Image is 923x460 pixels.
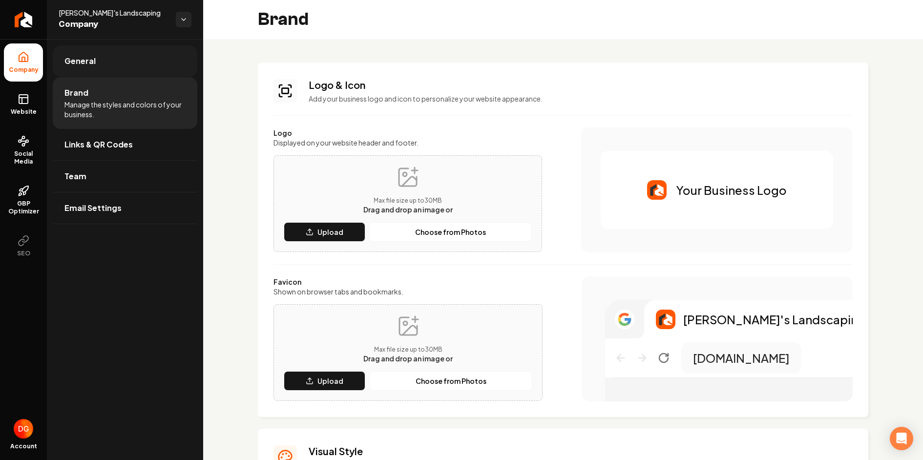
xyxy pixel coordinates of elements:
button: Upload [284,371,365,391]
span: GBP Optimizer [4,200,43,215]
p: Max file size up to 30 MB [363,197,453,205]
img: Rebolt Logo [15,12,33,27]
img: Logo [656,310,675,329]
p: [DOMAIN_NAME] [693,350,790,366]
span: Account [10,442,37,450]
span: General [64,55,96,67]
p: Upload [317,227,343,237]
span: Manage the styles and colors of your business. [64,100,186,119]
a: Email Settings [53,192,197,224]
p: Your Business Logo [676,182,787,198]
button: Choose from Photos [369,371,532,391]
span: [PERSON_NAME]'s Landscaping [59,8,168,18]
a: General [53,45,197,77]
button: Open user button [14,419,33,439]
a: Links & QR Codes [53,129,197,160]
img: Logo [647,180,667,200]
label: Logo [273,128,542,138]
span: Brand [64,87,88,99]
p: Choose from Photos [416,376,486,386]
button: Upload [284,222,365,242]
label: Shown on browser tabs and bookmarks. [273,287,543,296]
span: Website [7,108,41,116]
label: Favicon [273,277,543,287]
span: Company [59,18,168,31]
p: Choose from Photos [415,227,486,237]
span: Team [64,170,86,182]
span: Company [5,66,42,74]
span: SEO [13,250,34,257]
a: Website [4,85,43,124]
p: [PERSON_NAME]'s Landscaping [683,312,865,327]
span: Drag and drop an image or [363,205,453,214]
span: Links & QR Codes [64,139,133,150]
button: SEO [4,227,43,265]
h2: Brand [258,10,309,29]
label: Displayed on your website header and footer. [273,138,542,147]
span: Drag and drop an image or [363,354,453,363]
button: Choose from Photos [369,222,532,242]
h3: Logo & Icon [309,78,853,92]
p: Add your business logo and icon to personalize your website appearance. [309,94,853,104]
p: Upload [317,376,343,386]
a: GBP Optimizer [4,177,43,223]
span: Social Media [4,150,43,166]
div: Open Intercom Messenger [890,427,913,450]
a: Team [53,161,197,192]
h3: Visual Style [309,444,853,458]
span: Email Settings [64,202,122,214]
a: Social Media [4,127,43,173]
p: Max file size up to 30 MB [363,346,453,354]
img: Daniel Goldstein [14,419,33,439]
